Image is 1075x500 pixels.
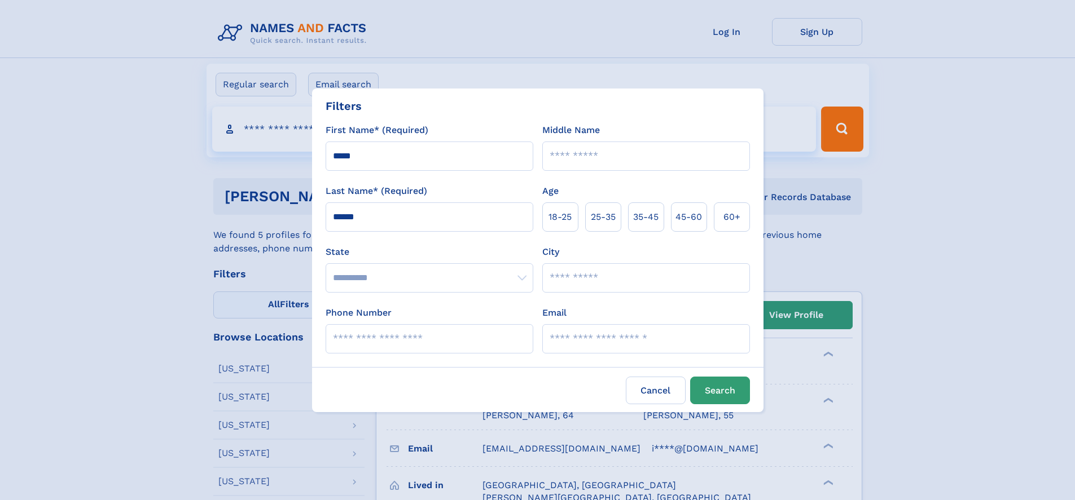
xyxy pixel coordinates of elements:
span: 18‑25 [549,210,572,224]
span: 60+ [723,210,740,224]
label: Email [542,306,567,320]
button: Search [690,377,750,404]
span: 45‑60 [675,210,702,224]
label: Middle Name [542,123,600,137]
label: Cancel [626,377,686,404]
div: Filters [326,98,362,114]
label: First Name* (Required) [326,123,428,137]
label: Last Name* (Required) [326,184,427,198]
label: Phone Number [326,306,392,320]
span: 25‑35 [591,210,616,224]
label: State [326,245,533,259]
label: City [542,245,559,259]
label: Age [542,184,559,198]
span: 35‑45 [633,210,659,224]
